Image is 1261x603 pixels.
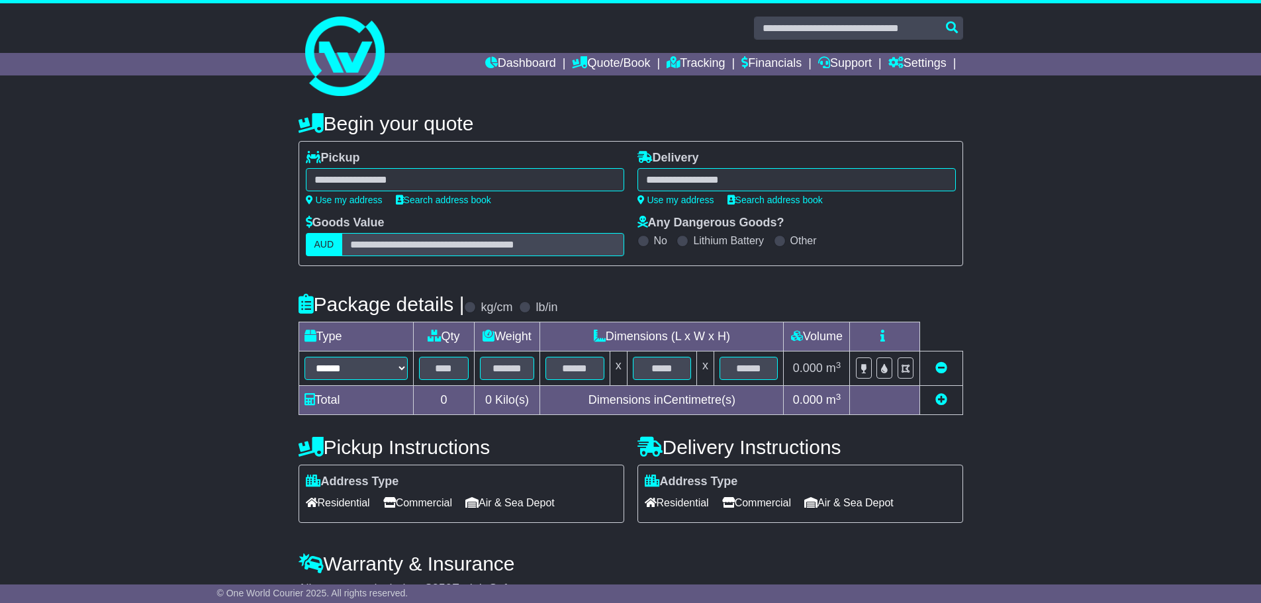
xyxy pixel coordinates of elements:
td: Dimensions in Centimetre(s) [540,386,784,415]
label: Goods Value [306,216,385,230]
span: Residential [306,492,370,513]
a: Add new item [935,393,947,406]
h4: Delivery Instructions [637,436,963,458]
td: Qty [414,322,475,351]
span: Air & Sea Depot [804,492,894,513]
h4: Warranty & Insurance [299,553,963,575]
label: Lithium Battery [693,234,764,247]
td: Dimensions (L x W x H) [540,322,784,351]
a: Search address book [396,195,491,205]
span: 250 [432,582,452,595]
td: 0 [414,386,475,415]
a: Remove this item [935,361,947,375]
a: Use my address [637,195,714,205]
td: Weight [474,322,540,351]
td: Kilo(s) [474,386,540,415]
label: Pickup [306,151,360,165]
h4: Package details | [299,293,465,315]
a: Financials [741,53,802,75]
td: Volume [784,322,850,351]
span: m [826,393,841,406]
h4: Begin your quote [299,113,963,134]
h4: Pickup Instructions [299,436,624,458]
label: Other [790,234,817,247]
a: Settings [888,53,947,75]
a: Tracking [667,53,725,75]
a: Quote/Book [572,53,650,75]
span: Commercial [722,492,791,513]
a: Use my address [306,195,383,205]
span: Air & Sea Depot [465,492,555,513]
label: AUD [306,233,343,256]
label: Address Type [306,475,399,489]
span: 0.000 [793,393,823,406]
td: Type [299,322,414,351]
a: Search address book [727,195,823,205]
a: Dashboard [485,53,556,75]
label: Any Dangerous Goods? [637,216,784,230]
label: lb/in [536,301,557,315]
span: m [826,361,841,375]
span: Residential [645,492,709,513]
label: Address Type [645,475,738,489]
span: © One World Courier 2025. All rights reserved. [217,588,408,598]
span: Commercial [383,492,452,513]
span: 0.000 [793,361,823,375]
td: x [697,351,714,386]
sup: 3 [836,392,841,402]
label: Delivery [637,151,699,165]
td: Total [299,386,414,415]
sup: 3 [836,360,841,370]
td: x [610,351,627,386]
a: Support [818,53,872,75]
label: No [654,234,667,247]
span: 0 [485,393,492,406]
label: kg/cm [481,301,512,315]
div: All our quotes include a $ FreightSafe warranty. [299,582,963,596]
